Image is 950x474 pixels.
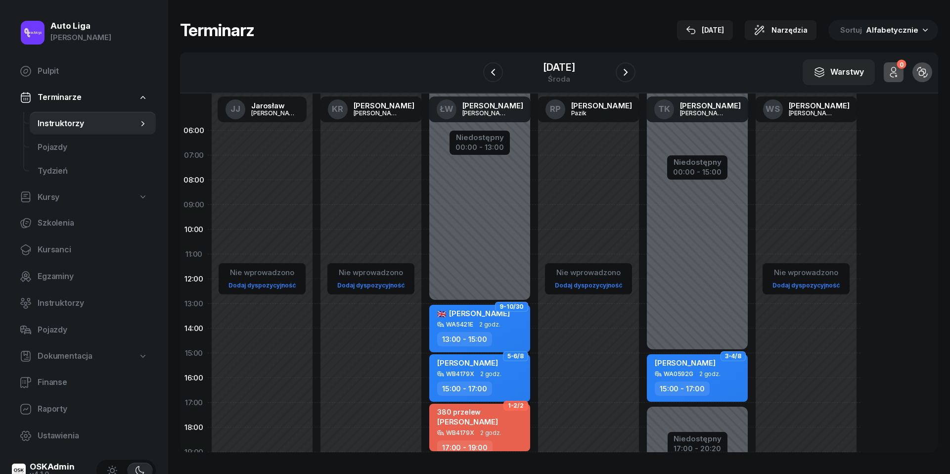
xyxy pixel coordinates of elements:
[429,96,531,122] a: ŁW[PERSON_NAME][PERSON_NAME]
[686,24,724,36] div: [DATE]
[789,110,836,116] div: [PERSON_NAME]
[30,463,75,471] div: OSKAdmin
[840,24,864,37] span: Sortuj
[320,96,422,122] a: KR[PERSON_NAME][PERSON_NAME]
[30,112,156,136] a: Instruktorzy
[499,306,524,308] span: 9-10/30
[333,264,408,293] button: Nie wprowadzonoDodaj dyspozycyjność
[655,358,716,368] span: [PERSON_NAME]
[12,291,156,315] a: Instruktorzy
[766,105,780,113] span: WS
[897,60,906,69] div: 0
[658,105,670,113] span: TK
[333,280,408,291] a: Dodaj dyspozycyjność
[437,309,510,318] span: [PERSON_NAME]
[180,143,208,168] div: 07:00
[674,435,722,442] div: Niedostępny
[674,433,722,455] button: Niedostępny17:00 - 20:20
[38,376,148,389] span: Finanse
[437,417,498,427] span: [PERSON_NAME]
[251,102,299,109] div: Jarosław
[38,65,148,78] span: Pulpit
[680,110,727,116] div: [PERSON_NAME]
[664,371,693,377] div: WA0592G
[480,371,501,378] span: 2 godz.
[180,21,254,39] h1: Terminarz
[769,280,844,291] a: Dodaj dyspozycyjność
[789,102,850,109] div: [PERSON_NAME]
[225,264,300,293] button: Nie wprowadzonoDodaj dyspozycyjność
[571,110,619,116] div: Pazik
[12,86,156,109] a: Terminarze
[437,332,492,346] div: 13:00 - 15:00
[30,159,156,183] a: Tydzień
[680,102,741,109] div: [PERSON_NAME]
[769,264,844,293] button: Nie wprowadzonoDodaj dyspozycyjność
[38,243,148,256] span: Kursanci
[12,186,156,209] a: Kursy
[332,105,343,113] span: KR
[538,96,640,122] a: RP[PERSON_NAME]Pazik
[333,266,408,279] div: Nie wprowadzono
[38,270,148,283] span: Egzaminy
[646,96,749,122] a: TK[PERSON_NAME][PERSON_NAME]
[866,25,918,35] span: Alfabetycznie
[180,366,208,390] div: 16:00
[225,266,300,279] div: Nie wprowadzono
[12,318,156,342] a: Pojazdy
[455,134,504,141] div: Niedostępny
[12,371,156,394] a: Finanse
[38,350,92,363] span: Dokumentacja
[12,59,156,83] a: Pulpit
[440,105,453,113] span: ŁW
[38,117,138,130] span: Instruktorzy
[462,102,523,109] div: [PERSON_NAME]
[462,110,510,116] div: [PERSON_NAME]
[437,309,447,319] span: 🇬🇧
[12,238,156,262] a: Kursanci
[543,62,575,72] div: [DATE]
[550,105,561,113] span: RP
[677,20,733,40] button: [DATE]
[551,266,626,279] div: Nie wprowadzono
[12,265,156,288] a: Egzaminy
[480,429,501,436] span: 2 godz.
[745,20,816,40] button: Narzędzia
[508,405,524,407] span: 1-2/2
[180,118,208,143] div: 06:00
[699,371,721,378] span: 2 godz.
[725,355,741,357] span: 3-4/8
[479,321,500,328] span: 2 godz.
[38,91,81,104] span: Terminarze
[12,345,156,368] a: Dokumentacja
[437,440,493,455] div: 17:00 - 19:00
[455,132,504,153] button: Niedostępny00:00 - 13:00
[551,280,626,291] a: Dodaj dyspozycyjność
[180,192,208,217] div: 09:00
[507,355,524,357] span: 5-6/8
[50,31,111,44] div: [PERSON_NAME]
[251,110,299,116] div: [PERSON_NAME]
[354,110,401,116] div: [PERSON_NAME]
[180,217,208,242] div: 10:00
[814,66,864,79] div: Warstwy
[180,341,208,366] div: 15:00
[543,75,575,83] div: środa
[38,403,148,416] span: Raporty
[437,408,498,416] div: 380 przelew
[12,211,156,235] a: Szkolenia
[218,96,307,122] a: JJJarosław[PERSON_NAME]
[771,24,808,36] span: Narzędzia
[655,381,710,396] div: 15:00 - 17:00
[180,168,208,192] div: 08:00
[12,397,156,421] a: Raporty
[38,429,148,442] span: Ustawienia
[38,191,59,204] span: Kursy
[38,324,148,336] span: Pojazdy
[446,321,473,328] div: WA5421E
[673,158,722,166] div: Niedostępny
[437,358,498,368] span: [PERSON_NAME]
[769,266,844,279] div: Nie wprowadzono
[180,242,208,267] div: 11:00
[455,141,504,151] div: 00:00 - 13:00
